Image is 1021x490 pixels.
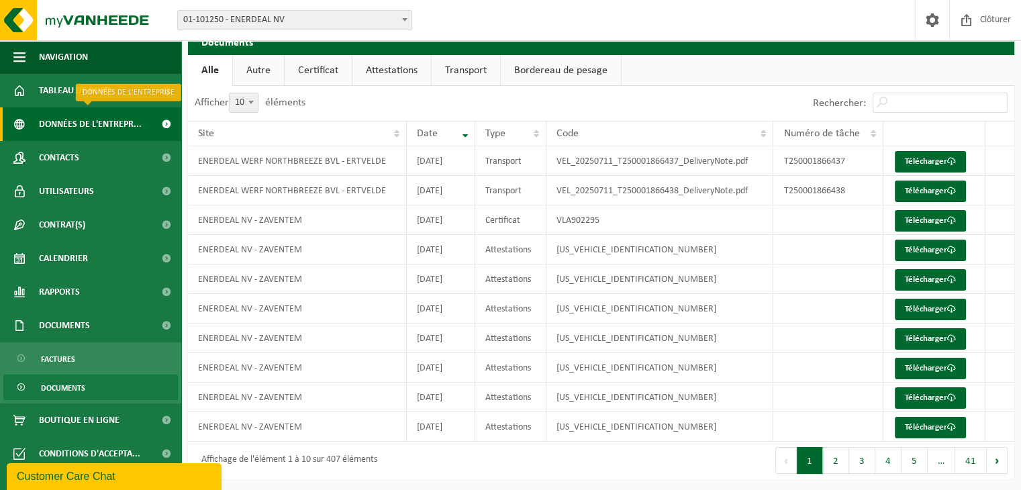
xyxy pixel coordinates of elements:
span: Site [198,128,214,139]
a: Télécharger [895,181,966,202]
button: 3 [849,447,875,474]
td: Attestations [475,383,546,412]
a: Certificat [285,55,352,86]
td: ENERDEAL NV - ZAVENTEM [188,205,407,235]
label: Afficher éléments [195,97,305,108]
td: [DATE] [407,176,475,205]
a: Télécharger [895,151,966,173]
button: 4 [875,447,902,474]
td: [US_VEHICLE_IDENTIFICATION_NUMBER] [546,353,774,383]
td: VEL_20250711_T250001866438_DeliveryNote.pdf [546,176,774,205]
span: Date [417,128,438,139]
a: Télécharger [895,358,966,379]
td: [US_VEHICLE_IDENTIFICATION_NUMBER] [546,383,774,412]
a: Télécharger [895,387,966,409]
span: Documents [39,309,90,342]
td: Transport [475,176,546,205]
span: Contacts [39,141,79,175]
a: Télécharger [895,299,966,320]
span: Utilisateurs [39,175,94,208]
a: Télécharger [895,269,966,291]
span: 01-101250 - ENERDEAL NV [178,11,411,30]
button: 5 [902,447,928,474]
td: [US_VEHICLE_IDENTIFICATION_NUMBER] [546,324,774,353]
td: [DATE] [407,353,475,383]
iframe: chat widget [7,460,224,490]
td: ENERDEAL WERF NORTHBREEZE BVL - ERTVELDE [188,176,407,205]
td: ENERDEAL WERF NORTHBREEZE BVL - ERTVELDE [188,146,407,176]
span: Calendrier [39,242,88,275]
button: 2 [823,447,849,474]
td: ENERDEAL NV - ZAVENTEM [188,353,407,383]
td: VEL_20250711_T250001866437_DeliveryNote.pdf [546,146,774,176]
td: [US_VEHICLE_IDENTIFICATION_NUMBER] [546,235,774,264]
span: Navigation [39,40,88,74]
button: 1 [797,447,823,474]
a: Télécharger [895,210,966,232]
td: [US_VEHICLE_IDENTIFICATION_NUMBER] [546,294,774,324]
div: Affichage de l'élément 1 à 10 sur 407 éléments [195,448,377,473]
td: [DATE] [407,235,475,264]
td: VLA902295 [546,205,774,235]
a: Documents [3,375,178,400]
td: Certificat [475,205,546,235]
td: [DATE] [407,294,475,324]
span: Documents [41,375,85,401]
span: Rapports [39,275,80,309]
button: 41 [955,447,987,474]
td: ENERDEAL NV - ZAVENTEM [188,264,407,294]
td: ENERDEAL NV - ZAVENTEM [188,412,407,442]
td: ENERDEAL NV - ZAVENTEM [188,324,407,353]
label: Rechercher: [813,98,866,109]
td: T250001866438 [773,176,883,205]
a: Télécharger [895,417,966,438]
td: [DATE] [407,146,475,176]
td: Attestations [475,294,546,324]
a: Alle [188,55,232,86]
h2: Documents [188,28,1014,54]
td: [DATE] [407,205,475,235]
td: [DATE] [407,324,475,353]
td: Attestations [475,324,546,353]
span: Contrat(s) [39,208,85,242]
span: Code [556,128,579,139]
a: Télécharger [895,328,966,350]
td: Attestations [475,353,546,383]
td: Attestations [475,235,546,264]
span: Type [485,128,505,139]
span: Conditions d'accepta... [39,437,140,471]
td: Attestations [475,412,546,442]
td: ENERDEAL NV - ZAVENTEM [188,294,407,324]
span: Factures [41,346,75,372]
a: Bordereau de pesage [501,55,621,86]
td: [US_VEHICLE_IDENTIFICATION_NUMBER] [546,412,774,442]
td: [DATE] [407,264,475,294]
td: [DATE] [407,412,475,442]
td: [DATE] [407,383,475,412]
a: Transport [432,55,500,86]
span: 10 [229,93,258,113]
span: Numéro de tâche [783,128,859,139]
span: … [928,447,955,474]
td: Attestations [475,264,546,294]
span: 01-101250 - ENERDEAL NV [177,10,412,30]
a: Factures [3,346,178,371]
td: T250001866437 [773,146,883,176]
span: Données de l'entrepr... [39,107,142,141]
a: Télécharger [895,240,966,261]
span: Tableau de bord [39,74,111,107]
span: 10 [230,93,258,112]
span: Boutique en ligne [39,403,119,437]
td: [US_VEHICLE_IDENTIFICATION_NUMBER] [546,264,774,294]
td: Transport [475,146,546,176]
a: Autre [233,55,284,86]
a: Attestations [352,55,431,86]
td: ENERDEAL NV - ZAVENTEM [188,235,407,264]
td: ENERDEAL NV - ZAVENTEM [188,383,407,412]
button: Previous [775,447,797,474]
button: Next [987,447,1008,474]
